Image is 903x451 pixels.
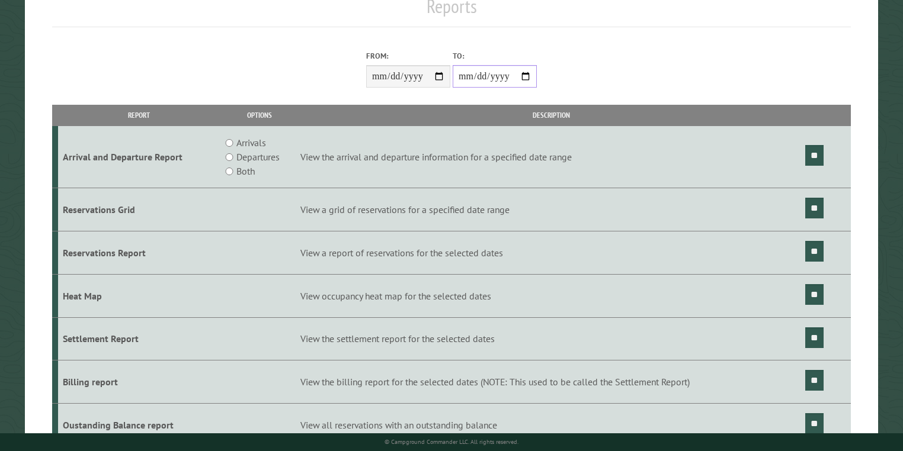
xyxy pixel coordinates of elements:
td: View a grid of reservations for a specified date range [299,188,803,231]
label: Both [236,164,255,178]
th: Description [299,105,803,125]
td: Arrival and Departure Report [58,126,220,188]
small: © Campground Commander LLC. All rights reserved. [385,438,518,446]
td: View a report of reservations for the selected dates [299,231,803,274]
td: View the billing report for the selected dates (NOTE: This used to be called the Settlement Report) [299,360,803,404]
td: Reservations Report [58,231,220,274]
td: View the settlement report for the selected dates [299,317,803,360]
td: View all reservations with an outstanding balance [299,404,803,447]
td: Oustanding Balance report [58,404,220,447]
th: Options [220,105,299,125]
label: To: [453,50,537,62]
td: Reservations Grid [58,188,220,231]
td: View the arrival and departure information for a specified date range [299,126,803,188]
td: Heat Map [58,274,220,317]
th: Report [58,105,220,125]
td: View occupancy heat map for the selected dates [299,274,803,317]
label: Arrivals [236,136,266,150]
td: Settlement Report [58,317,220,360]
label: Departures [236,150,280,164]
label: From: [366,50,450,62]
td: Billing report [58,360,220,404]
